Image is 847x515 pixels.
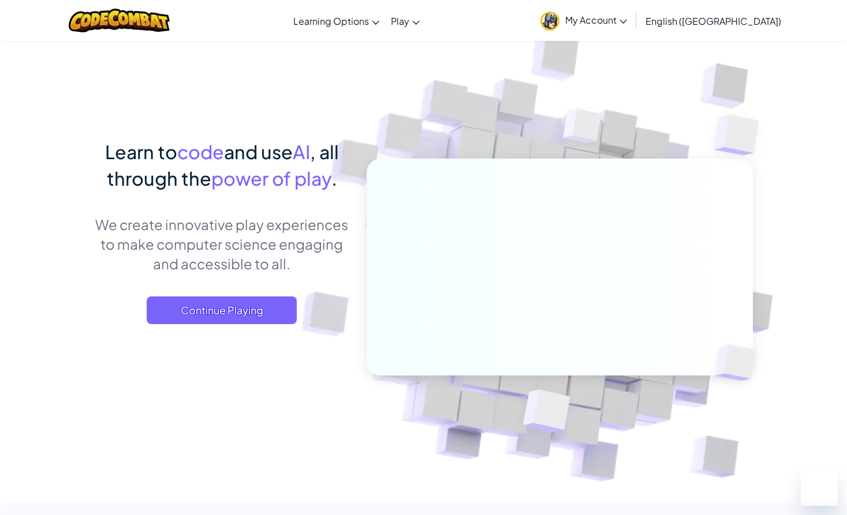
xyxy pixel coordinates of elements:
[288,5,385,36] a: Learning Options
[535,2,633,39] a: My Account
[391,15,409,27] span: Play
[565,14,627,26] span: My Account
[640,5,787,36] a: English ([GEOGRAPHIC_DATA])
[224,140,293,163] span: and use
[293,140,310,163] span: AI
[645,15,781,27] span: English ([GEOGRAPHIC_DATA])
[293,15,369,27] span: Learning Options
[95,215,349,273] p: We create innovative play experiences to make computer science engaging and accessible to all.
[696,321,782,405] img: Overlap cubes
[331,167,337,190] span: .
[147,296,297,324] a: Continue Playing
[494,365,598,461] img: Overlap cubes
[211,167,331,190] span: power of play
[385,5,426,36] a: Play
[801,469,838,506] iframe: Button to launch messaging window
[540,12,559,31] img: avatar
[691,87,791,184] img: Overlap cubes
[105,140,177,163] span: Learn to
[541,86,624,172] img: Overlap cubes
[177,140,224,163] span: code
[69,9,170,32] img: CodeCombat logo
